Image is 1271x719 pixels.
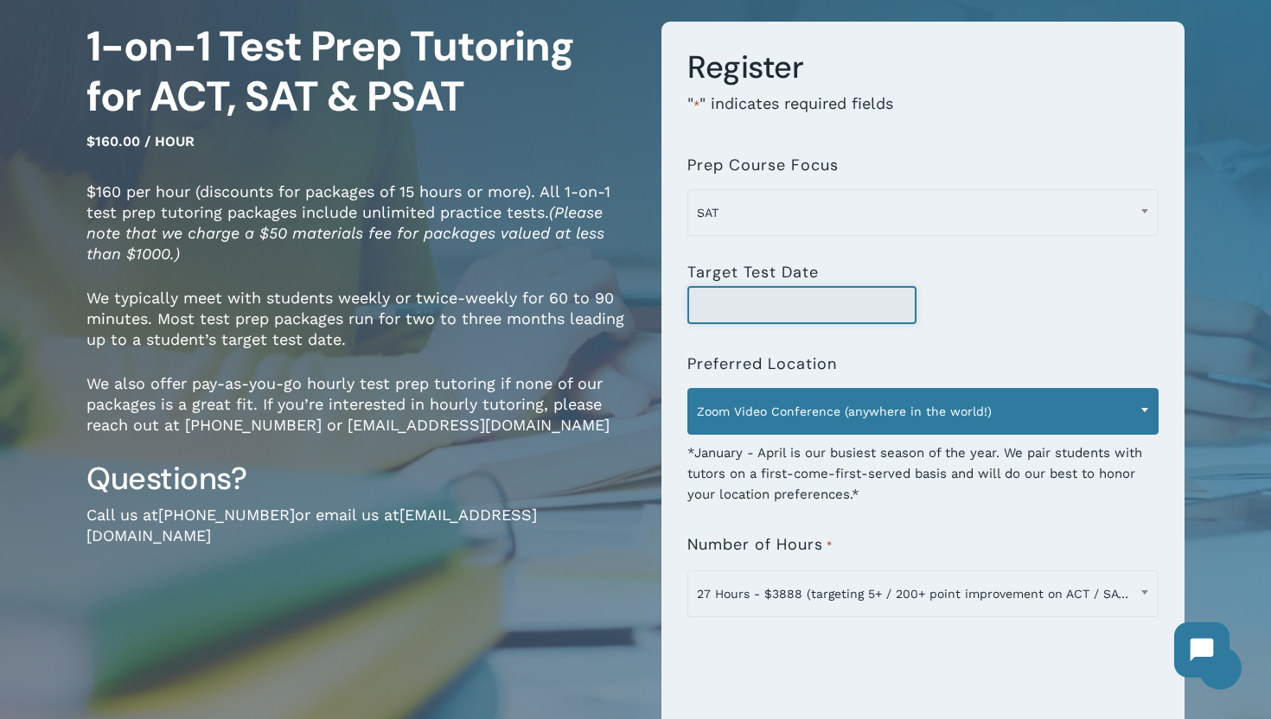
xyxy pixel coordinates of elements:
span: Zoom Video Conference (anywhere in the world!) [687,388,1159,435]
span: Zoom Video Conference (anywhere in the world!) [688,393,1158,429]
span: $160.00 / hour [86,133,195,150]
iframe: Chatbot [1157,605,1247,695]
em: (Please note that we charge a $50 materials fee for packages valued at less than $1000.) [86,203,604,263]
p: We typically meet with students weekly or twice-weekly for 60 to 90 minutes. Most test prep packa... [86,288,635,373]
span: 27 Hours - $3888 (targeting 5+ / 200+ point improvement on ACT / SAT; reg. $4320) [687,570,1159,617]
p: " " indicates required fields [687,93,1159,139]
span: SAT [688,194,1158,231]
label: Number of Hours [687,536,832,555]
h1: 1-on-1 Test Prep Tutoring for ACT, SAT & PSAT [86,22,635,122]
p: Call us at or email us at [86,505,635,569]
label: Prep Course Focus [687,156,839,174]
p: $160 per hour (discounts for packages of 15 hours or more). All 1-on-1 test prep tutoring package... [86,181,635,288]
label: Preferred Location [687,355,837,372]
span: SAT [687,189,1159,236]
p: We also offer pay-as-you-go hourly test prep tutoring if none of our packages is a great fit. If ... [86,373,635,459]
div: *January - April is our busiest season of the year. We pair students with tutors on a first-come-... [687,431,1159,505]
h3: Questions? [86,459,635,499]
label: Target Test Date [687,264,819,281]
a: [EMAIL_ADDRESS][DOMAIN_NAME] [86,506,537,544]
h3: Register [687,48,1159,87]
iframe: reCAPTCHA [687,627,950,695]
span: 27 Hours - $3888 (targeting 5+ / 200+ point improvement on ACT / SAT; reg. $4320) [688,576,1158,612]
a: [PHONE_NUMBER] [158,506,295,524]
